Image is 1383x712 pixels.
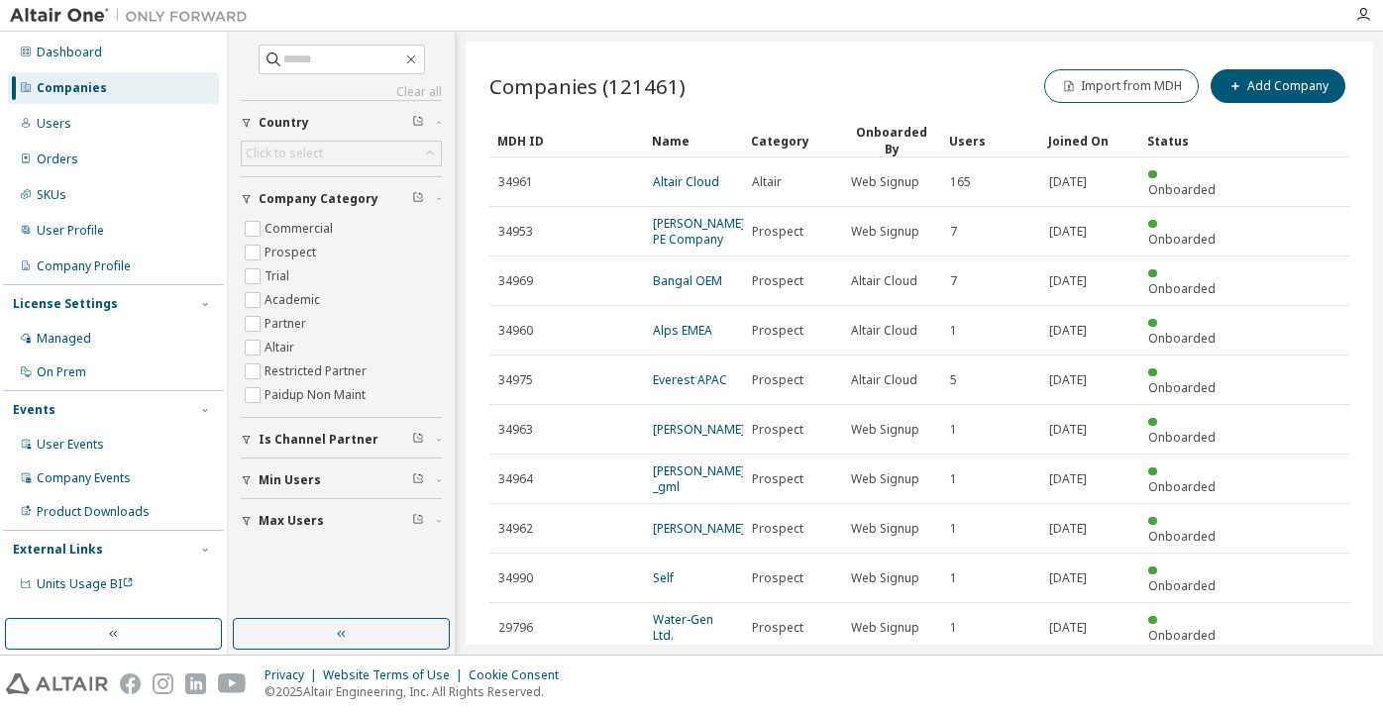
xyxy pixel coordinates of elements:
[1148,231,1216,248] span: Onboarded
[1148,478,1216,495] span: Onboarded
[498,570,533,586] span: 34990
[498,273,533,289] span: 34969
[1147,125,1230,156] div: Status
[950,422,957,438] span: 1
[13,402,55,418] div: Events
[1048,125,1131,156] div: Joined On
[1044,69,1199,103] button: Import from MDH
[489,72,686,100] span: Companies (121461)
[265,288,324,312] label: Academic
[851,174,919,190] span: Web Signup
[653,611,713,644] a: Water-Gen Ltd.
[752,372,803,388] span: Prospect
[652,125,735,156] div: Name
[241,418,442,461] button: Is Channel Partner
[498,224,533,240] span: 34953
[1049,570,1087,586] span: [DATE]
[265,264,293,288] label: Trial
[950,570,957,586] span: 1
[498,471,533,487] span: 34964
[752,174,782,190] span: Altair
[241,458,442,502] button: Min Users
[653,569,674,586] a: Self
[37,80,107,96] div: Companies
[950,174,971,190] span: 165
[851,323,917,339] span: Altair Cloud
[10,6,258,26] img: Altair One
[218,673,247,694] img: youtube.svg
[653,272,722,289] a: Bangal OEM
[498,174,533,190] span: 34961
[265,336,298,359] label: Altair
[1148,627,1216,644] span: Onboarded
[1049,174,1087,190] span: [DATE]
[950,323,957,339] span: 1
[498,372,533,388] span: 34975
[153,673,173,694] img: instagram.svg
[37,258,131,274] div: Company Profile
[1049,422,1087,438] span: [DATE]
[497,125,636,156] div: MDH ID
[1148,528,1216,545] span: Onboarded
[851,620,919,636] span: Web Signup
[185,673,206,694] img: linkedin.svg
[1148,429,1216,446] span: Onboarded
[246,146,323,161] div: Click to select
[6,673,108,694] img: altair_logo.svg
[1049,273,1087,289] span: [DATE]
[949,125,1032,156] div: Users
[851,521,919,537] span: Web Signup
[851,570,919,586] span: Web Signup
[13,542,103,558] div: External Links
[653,462,745,495] a: [PERSON_NAME] _gml
[241,84,442,100] a: Clear all
[37,504,150,520] div: Product Downloads
[412,472,424,488] span: Clear filter
[37,470,131,486] div: Company Events
[323,667,469,683] div: Website Terms of Use
[259,191,378,207] span: Company Category
[37,116,71,132] div: Users
[265,312,310,336] label: Partner
[265,359,371,383] label: Restricted Partner
[752,521,803,537] span: Prospect
[241,177,442,221] button: Company Category
[1049,372,1087,388] span: [DATE]
[120,673,141,694] img: facebook.svg
[1049,323,1087,339] span: [DATE]
[412,115,424,131] span: Clear filter
[653,215,745,248] a: [PERSON_NAME] PE Company
[751,125,834,156] div: Category
[37,331,91,347] div: Managed
[653,371,727,388] a: Everest APAC
[851,224,919,240] span: Web Signup
[1148,181,1216,198] span: Onboarded
[1049,521,1087,537] span: [DATE]
[498,521,533,537] span: 34962
[1148,379,1216,396] span: Onboarded
[950,620,957,636] span: 1
[37,437,104,453] div: User Events
[851,273,917,289] span: Altair Cloud
[1211,69,1345,103] button: Add Company
[851,372,917,388] span: Altair Cloud
[1049,620,1087,636] span: [DATE]
[265,683,571,700] p: © 2025 Altair Engineering, Inc. All Rights Reserved.
[498,620,533,636] span: 29796
[241,101,442,145] button: Country
[37,575,134,592] span: Units Usage BI
[259,115,309,131] span: Country
[1049,471,1087,487] span: [DATE]
[752,323,803,339] span: Prospect
[259,472,321,488] span: Min Users
[412,513,424,529] span: Clear filter
[37,152,78,167] div: Orders
[851,471,919,487] span: Web Signup
[498,323,533,339] span: 34960
[469,667,571,683] div: Cookie Consent
[259,513,324,529] span: Max Users
[752,422,803,438] span: Prospect
[653,520,745,537] a: [PERSON_NAME]
[13,296,118,312] div: License Settings
[37,364,86,380] div: On Prem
